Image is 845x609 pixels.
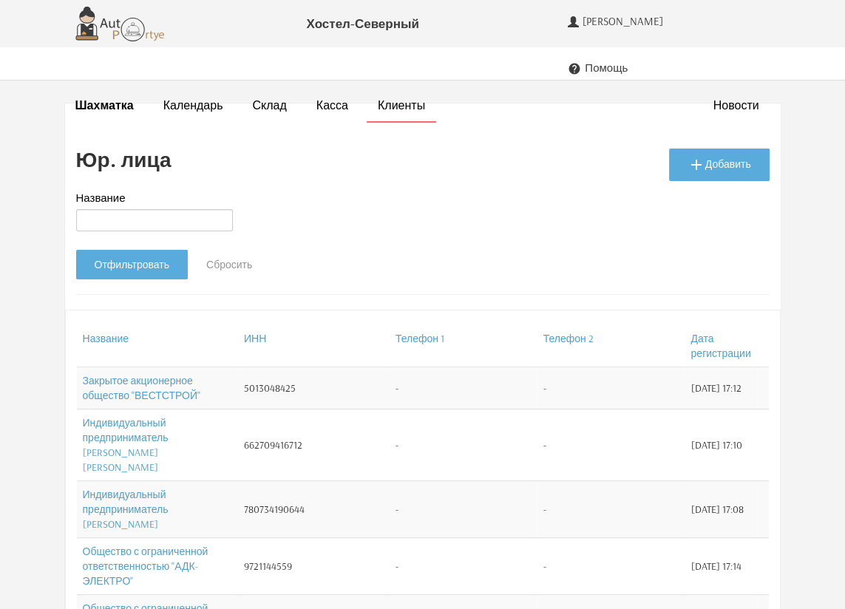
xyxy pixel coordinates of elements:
[685,409,756,481] td: [DATE] 17:10
[553,45,642,90] a: Помощь
[83,374,200,402] a: Закрытое акционерное общество "ВЕСТСТРОЙ"
[83,416,169,474] a: Индивидуальный предприниматель [PERSON_NAME] [PERSON_NAME]
[76,149,172,171] h2: Юр. лица
[390,538,537,595] td: -
[685,538,756,595] td: [DATE] 17:14
[390,409,537,481] td: -
[238,481,390,538] td: 780734190644
[163,98,223,113] a: Календарь
[537,367,685,409] td: -
[238,409,390,481] td: 662709416712
[252,98,286,113] a: Склад
[690,332,750,360] a: Дата регистрации
[188,250,271,279] a: Сбросить
[685,367,756,409] td: [DATE] 17:12
[83,545,208,588] a: Общество с ограниченной ответственностью "АДК-ЭЛЕКТРО"
[316,98,348,113] a: Касса
[537,538,685,595] td: -
[543,332,594,345] a: Телефон 2
[688,156,705,174] i: 
[238,367,390,409] td: 5013048425
[76,250,188,279] input: Отфильтровать
[378,98,425,113] a: Клиенты
[238,538,390,595] td: 9721144559
[83,488,169,531] a: Индивидуальный предприниматель [PERSON_NAME]
[585,61,628,75] span: Помощь
[537,409,685,481] td: -
[390,367,537,409] td: -
[75,98,134,112] strong: Шахматка
[396,332,444,345] a: Телефон 1
[669,149,770,181] a: Добавить
[537,481,685,538] td: -
[83,332,129,345] a: Название
[76,190,126,205] label: Название
[390,481,537,538] td: -
[713,98,759,113] a: Новости
[583,15,667,28] span: [PERSON_NAME]
[568,62,581,75] i: 
[685,481,756,538] td: [DATE] 17:08
[75,98,134,113] a: Шахматка
[244,332,266,345] a: ИНН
